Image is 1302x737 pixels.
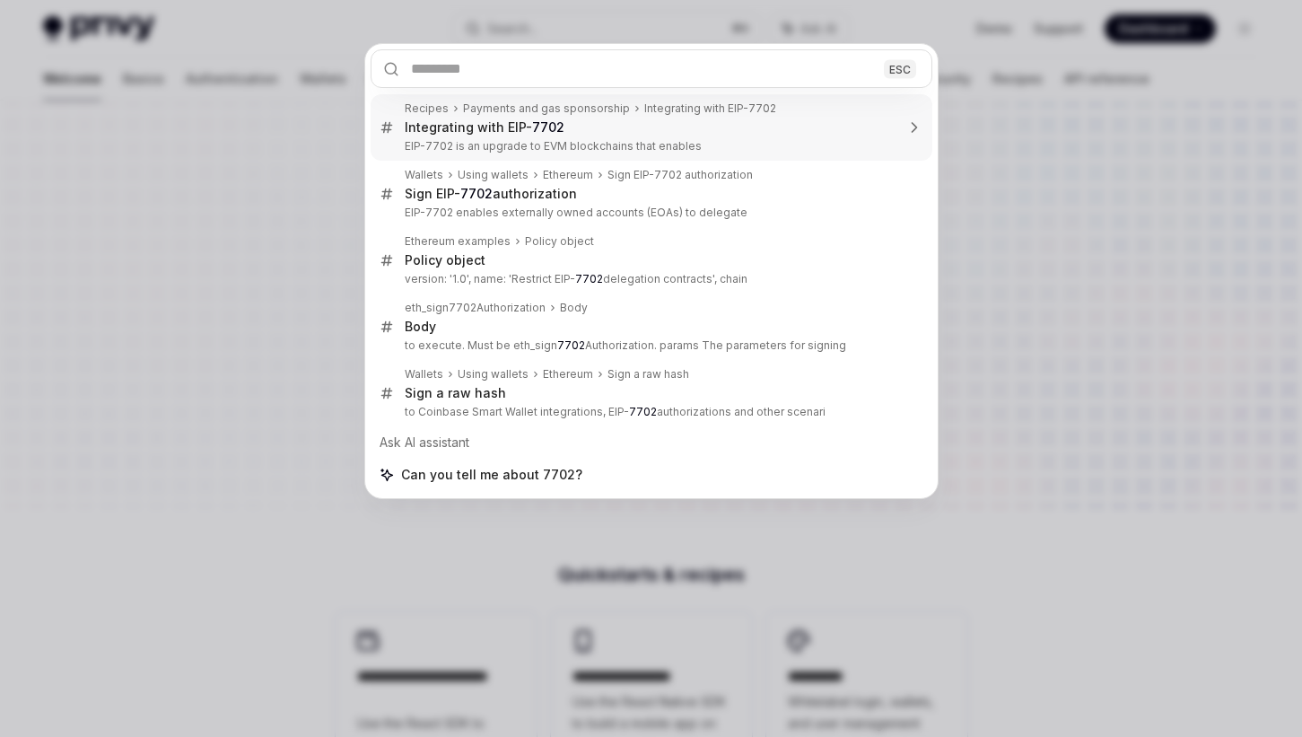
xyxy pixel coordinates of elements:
[458,367,529,382] div: Using wallets
[371,426,932,459] div: Ask AI assistant
[405,252,485,268] div: Policy object
[884,59,916,78] div: ESC
[405,101,449,116] div: Recipes
[401,466,582,484] span: Can you tell me about 7702?
[607,168,753,182] div: Sign EIP-7702 authorization
[405,272,895,286] p: version: '1.0', name: 'Restrict EIP- delegation contracts', chain
[607,367,689,382] div: Sign a raw hash
[405,234,511,249] div: Ethereum examples
[543,367,593,382] div: Ethereum
[405,338,895,353] p: to execute. Must be eth_sign Authorization. params The parameters for signing
[405,186,577,202] div: Sign EIP- authorization
[405,168,443,182] div: Wallets
[458,168,529,182] div: Using wallets
[405,119,564,136] div: Integrating with EIP-
[560,301,588,315] div: Body
[405,206,895,220] p: EIP-7702 enables externally owned accounts (EOAs) to delegate
[405,405,895,419] p: to Coinbase Smart Wallet integrations, EIP- authorizations and other scenari
[532,119,564,135] b: 7702
[644,101,776,116] div: Integrating with EIP-7702
[405,367,443,382] div: Wallets
[405,385,506,401] div: Sign a raw hash
[405,139,895,154] p: EIP-7702 is an upgrade to EVM blockchains that enables
[463,101,630,116] div: Payments and gas sponsorship
[557,338,585,352] b: 7702
[629,405,657,418] b: 7702
[525,234,594,249] div: Policy object
[575,272,603,285] b: 7702
[405,319,436,335] div: Body
[543,168,593,182] div: Ethereum
[405,301,546,315] div: eth_sign7702Authorization
[460,186,493,201] b: 7702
